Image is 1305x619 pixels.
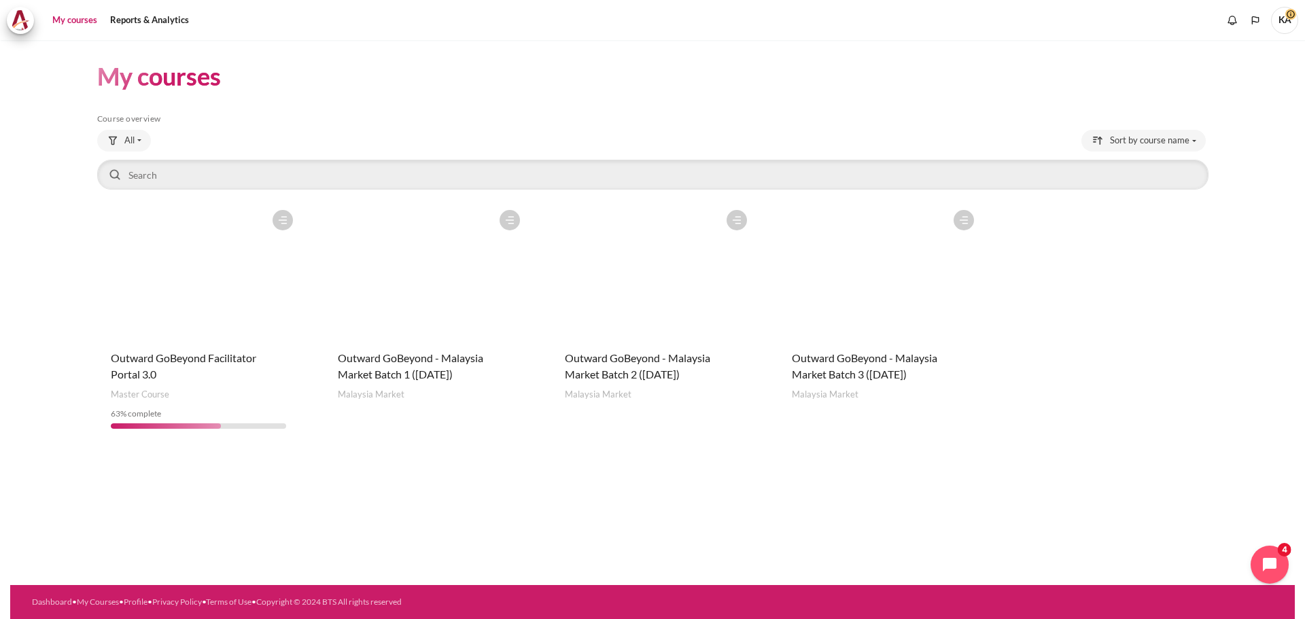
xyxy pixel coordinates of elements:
[1222,10,1242,31] div: Show notification window with no new notifications
[206,597,251,607] a: Terms of Use
[97,60,221,92] h1: My courses
[111,351,256,381] a: Outward GoBeyond Facilitator Portal 3.0
[565,351,710,381] a: Outward GoBeyond - Malaysia Market Batch 2 ([DATE])
[338,351,483,381] a: Outward GoBeyond - Malaysia Market Batch 1 ([DATE])
[1271,7,1298,34] a: User menu
[124,134,135,147] span: All
[97,130,1208,192] div: Course overview controls
[111,408,286,420] div: % complete
[565,388,631,402] span: Malaysia Market
[48,7,102,34] a: My courses
[1110,134,1189,147] span: Sort by course name
[111,408,120,419] span: 63
[338,388,404,402] span: Malaysia Market
[792,388,858,402] span: Malaysia Market
[1271,7,1298,34] span: KA
[10,40,1295,463] section: Content
[105,7,194,34] a: Reports & Analytics
[97,160,1208,190] input: Search
[256,597,402,607] a: Copyright © 2024 BTS All rights reserved
[1245,10,1266,31] button: Languages
[11,10,30,31] img: Architeck
[152,597,202,607] a: Privacy Policy
[32,597,72,607] a: Dashboard
[7,7,41,34] a: Architeck Architeck
[97,130,151,152] button: Grouping drop-down menu
[1081,130,1206,152] button: Sorting drop-down menu
[792,351,937,381] a: Outward GoBeyond - Malaysia Market Batch 3 ([DATE])
[97,113,1208,124] h5: Course overview
[124,597,147,607] a: Profile
[32,596,729,608] div: • • • • •
[77,597,119,607] a: My Courses
[111,388,169,402] span: Master Course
